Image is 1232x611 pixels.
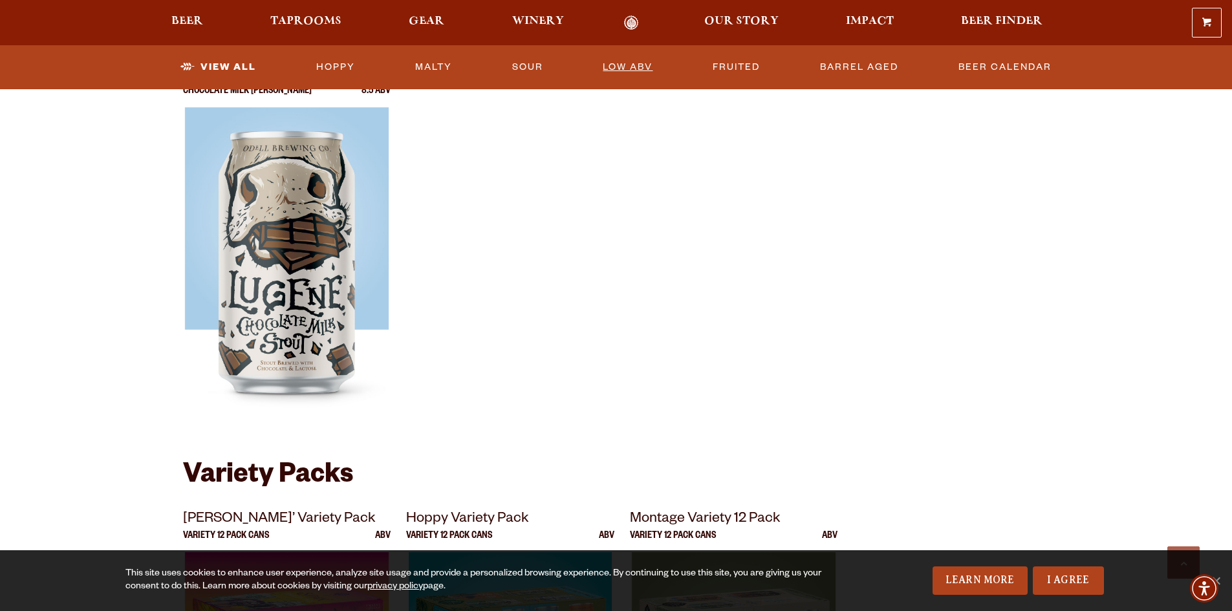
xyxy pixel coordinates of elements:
[400,16,453,30] a: Gear
[311,52,360,82] a: Hoppy
[607,16,656,30] a: Odell Home
[409,16,444,27] span: Gear
[1033,566,1104,595] a: I Agree
[630,508,838,531] p: Montage Variety 12 Pack
[262,16,350,30] a: Taprooms
[598,52,658,82] a: Low ABV
[704,16,779,27] span: Our Story
[183,531,269,552] p: Variety 12 Pack Cans
[375,531,391,552] p: ABV
[183,462,1050,493] h2: Variety Packs
[815,52,903,82] a: Barrel Aged
[933,566,1028,595] a: Learn More
[708,52,765,82] a: Fruited
[406,531,492,552] p: Variety 12 Pack Cans
[512,16,564,27] span: Winery
[838,16,902,30] a: Impact
[183,87,312,107] p: Chocolate Milk [PERSON_NAME]
[630,531,716,552] p: Variety 12 Pack Cans
[507,52,548,82] a: Sour
[362,87,391,107] p: 8.5 ABV
[1167,546,1200,579] a: Scroll to top
[599,531,614,552] p: ABV
[270,16,341,27] span: Taprooms
[171,16,203,27] span: Beer
[183,508,391,531] p: [PERSON_NAME]’ Variety Pack
[406,508,614,531] p: Hoppy Variety Pack
[367,582,423,592] a: privacy policy
[185,107,388,431] img: Lugene
[822,531,838,552] p: ABV
[163,16,211,30] a: Beer
[846,16,894,27] span: Impact
[696,16,787,30] a: Our Story
[410,52,457,82] a: Malty
[953,16,1051,30] a: Beer Finder
[961,16,1043,27] span: Beer Finder
[125,568,826,594] div: This site uses cookies to enhance user experience, analyze site usage and provide a personalized ...
[1190,574,1218,603] div: Accessibility Menu
[953,52,1057,82] a: Beer Calendar
[183,63,391,431] a: [PERSON_NAME] Chocolate Milk [PERSON_NAME] 8.5 ABV Lugene Lugene
[175,52,261,82] a: View All
[504,16,572,30] a: Winery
